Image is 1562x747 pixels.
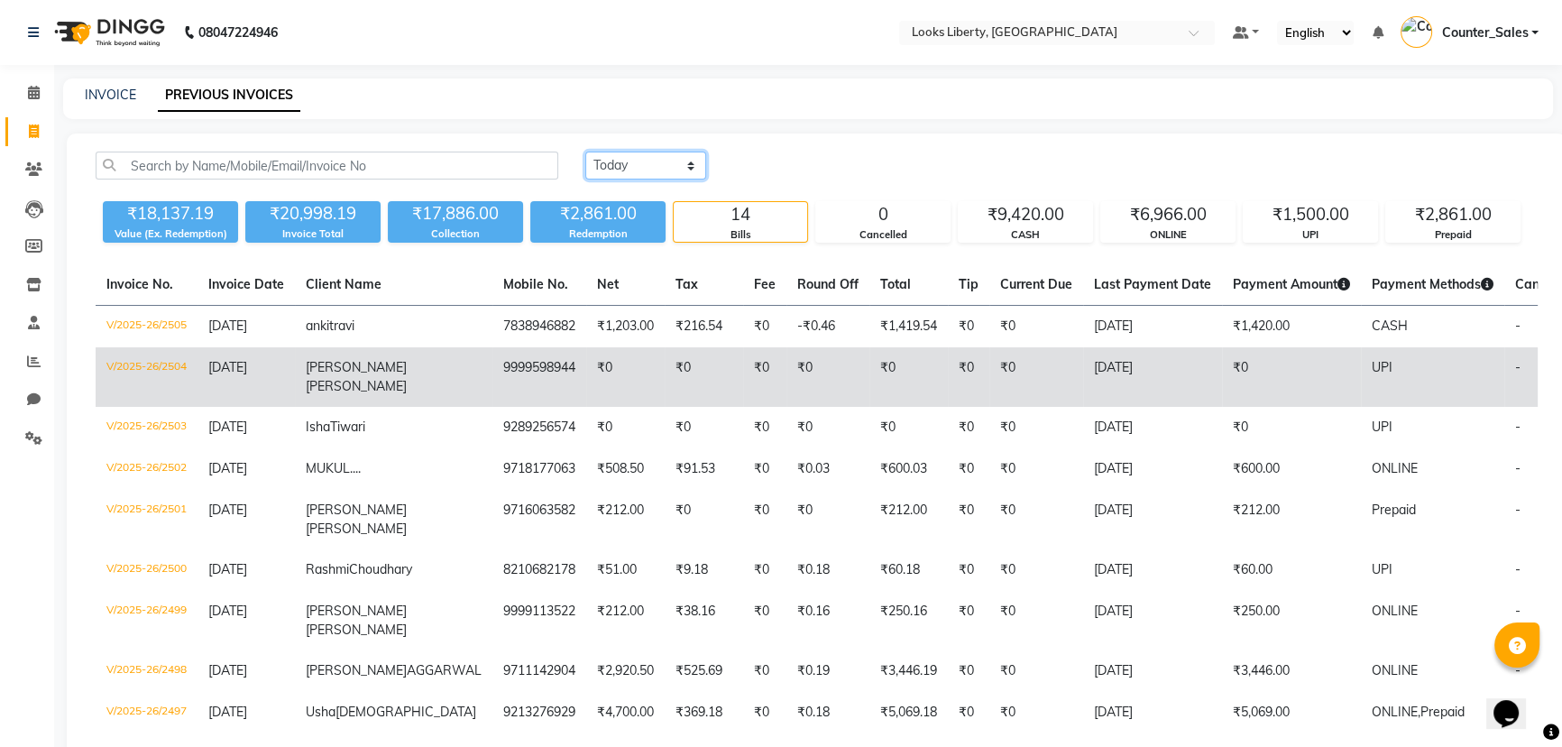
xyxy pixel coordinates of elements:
td: ₹369.18 [665,692,743,733]
span: Tax [675,276,698,292]
a: INVOICE [85,87,136,103]
td: ₹0 [586,347,665,407]
span: - [1515,502,1521,518]
td: ₹0 [989,448,1083,490]
td: V/2025-26/2500 [96,549,198,591]
span: [DATE] [208,603,247,619]
div: ₹6,966.00 [1101,202,1235,227]
span: Mobile No. [503,276,568,292]
span: UPI [1372,359,1392,375]
td: ₹0 [948,650,989,692]
td: [DATE] [1083,591,1222,650]
td: V/2025-26/2505 [96,306,198,348]
td: 9718177063 [492,448,586,490]
span: Choudhary [349,561,412,577]
td: V/2025-26/2498 [96,650,198,692]
div: Cancelled [816,227,950,243]
span: Total [880,276,911,292]
span: - [1515,419,1521,435]
span: ONLINE [1372,460,1418,476]
span: [DATE] [208,359,247,375]
span: [PERSON_NAME] [306,662,407,678]
td: 9711142904 [492,650,586,692]
td: [DATE] [1083,650,1222,692]
span: Isha [306,419,330,435]
td: 9999113522 [492,591,586,650]
span: ravi [334,318,354,334]
td: ₹0 [989,490,1083,549]
td: ₹0 [786,490,869,549]
span: Payment Amount [1233,276,1350,292]
td: ₹0 [665,490,743,549]
span: .... [350,460,361,476]
td: ₹0 [1222,347,1361,407]
span: Prepaid [1420,704,1465,720]
span: CASH [1372,318,1408,334]
div: Prepaid [1386,227,1520,243]
span: Net [597,276,619,292]
span: Rashmi [306,561,349,577]
span: Tiwari [330,419,365,435]
td: ₹91.53 [665,448,743,490]
td: ₹51.00 [586,549,665,591]
td: ₹0 [665,347,743,407]
div: ₹17,886.00 [388,201,523,226]
b: 08047224946 [198,7,278,58]
td: ₹5,069.00 [1222,692,1361,733]
td: [DATE] [1083,347,1222,407]
td: V/2025-26/2497 [96,692,198,733]
td: ₹0 [989,347,1083,407]
td: ₹0 [989,650,1083,692]
td: ₹0.16 [786,591,869,650]
span: Invoice No. [106,276,173,292]
span: [DATE] [208,419,247,435]
span: - [1515,318,1521,334]
td: ₹60.18 [869,549,948,591]
div: Value (Ex. Redemption) [103,226,238,242]
span: - [1515,603,1521,619]
td: ₹0 [786,347,869,407]
div: 14 [674,202,807,227]
div: Collection [388,226,523,242]
td: [DATE] [1083,549,1222,591]
span: - [1515,561,1521,577]
span: UPI [1372,419,1392,435]
td: V/2025-26/2503 [96,407,198,448]
td: 9289256574 [492,407,586,448]
td: ₹0 [743,347,786,407]
td: ₹0 [989,306,1083,348]
span: Usha [306,704,335,720]
div: UPI [1244,227,1377,243]
span: Fee [754,276,776,292]
td: [DATE] [1083,448,1222,490]
td: ₹0 [989,692,1083,733]
span: Last Payment Date [1094,276,1211,292]
div: ₹9,420.00 [959,202,1092,227]
td: ₹212.00 [586,591,665,650]
td: ₹0 [948,407,989,448]
span: [DATE] [208,561,247,577]
td: ₹0 [743,306,786,348]
td: -₹0.46 [786,306,869,348]
span: - [1515,359,1521,375]
td: V/2025-26/2504 [96,347,198,407]
input: Search by Name/Mobile/Email/Invoice No [96,152,558,180]
span: Round Off [797,276,859,292]
td: ₹508.50 [586,448,665,490]
div: Redemption [530,226,666,242]
span: [DATE] [208,460,247,476]
span: - [1515,662,1521,678]
span: [PERSON_NAME] [306,622,407,638]
span: AGGARWAL [407,662,482,678]
span: [DEMOGRAPHIC_DATA] [335,704,476,720]
td: ₹0 [948,448,989,490]
img: logo [46,7,170,58]
td: ₹0 [743,549,786,591]
td: ₹2,920.50 [586,650,665,692]
td: 9999598944 [492,347,586,407]
td: ₹525.69 [665,650,743,692]
td: ₹3,446.00 [1222,650,1361,692]
td: ₹0 [743,591,786,650]
div: ₹1,500.00 [1244,202,1377,227]
td: 7838946882 [492,306,586,348]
